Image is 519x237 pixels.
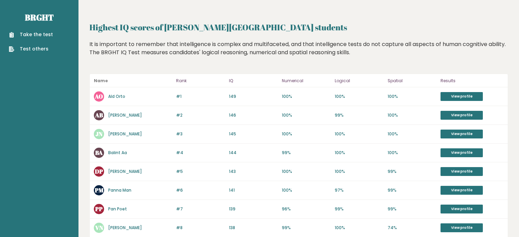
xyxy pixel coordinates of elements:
[229,225,278,231] p: 138
[94,78,108,84] b: Name
[441,77,504,85] p: Results
[95,205,103,213] text: PP
[229,93,278,100] p: 149
[282,77,331,85] p: Numerical
[176,225,225,231] p: #8
[176,150,225,156] p: #4
[335,77,384,85] p: Logical
[95,149,103,157] text: BA
[176,112,225,118] p: #2
[441,148,483,157] a: View profile
[176,206,225,212] p: #7
[388,225,436,231] p: 74%
[388,206,436,212] p: 99%
[335,206,384,212] p: 99%
[229,187,278,193] p: 141
[388,77,436,85] p: Spatial
[441,223,483,232] a: View profile
[441,167,483,176] a: View profile
[282,225,331,231] p: 99%
[108,206,127,212] a: Pan Poet
[176,93,225,100] p: #1
[229,77,278,85] p: IQ
[108,150,127,155] a: Balint Aa
[282,206,331,212] p: 96%
[229,131,278,137] p: 145
[108,112,142,118] a: [PERSON_NAME]
[176,187,225,193] p: #6
[335,168,384,175] p: 100%
[441,92,483,101] a: View profile
[441,205,483,213] a: View profile
[95,186,104,194] text: PM
[108,93,125,99] a: Ald Orto
[108,225,142,231] a: [PERSON_NAME]
[388,112,436,118] p: 100%
[89,40,508,67] div: It is important to remember that intelligence is complex and multifaceted, and that intelligence ...
[335,150,384,156] p: 100%
[229,150,278,156] p: 144
[282,93,331,100] p: 100%
[9,31,53,38] a: Take the test
[388,168,436,175] p: 99%
[89,21,508,33] h2: Highest IQ scores of [PERSON_NAME][GEOGRAPHIC_DATA] students
[95,111,103,119] text: AB
[176,131,225,137] p: #3
[95,92,103,100] text: AO
[441,111,483,120] a: View profile
[282,187,331,193] p: 100%
[96,130,103,138] text: JN
[282,131,331,137] p: 100%
[95,224,103,232] text: VN
[335,225,384,231] p: 100%
[9,45,53,53] a: Test others
[282,150,331,156] p: 99%
[335,93,384,100] p: 100%
[108,131,142,137] a: [PERSON_NAME]
[388,187,436,193] p: 99%
[282,168,331,175] p: 100%
[335,112,384,118] p: 99%
[441,186,483,195] a: View profile
[388,131,436,137] p: 100%
[176,77,225,85] p: Rank
[229,168,278,175] p: 143
[108,168,142,174] a: [PERSON_NAME]
[282,112,331,118] p: 100%
[229,112,278,118] p: 146
[335,131,384,137] p: 100%
[176,168,225,175] p: #5
[229,206,278,212] p: 139
[95,167,103,175] text: DP
[441,130,483,138] a: View profile
[25,12,54,23] a: Brght
[335,187,384,193] p: 97%
[108,187,131,193] a: Panna Man
[388,150,436,156] p: 100%
[388,93,436,100] p: 100%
